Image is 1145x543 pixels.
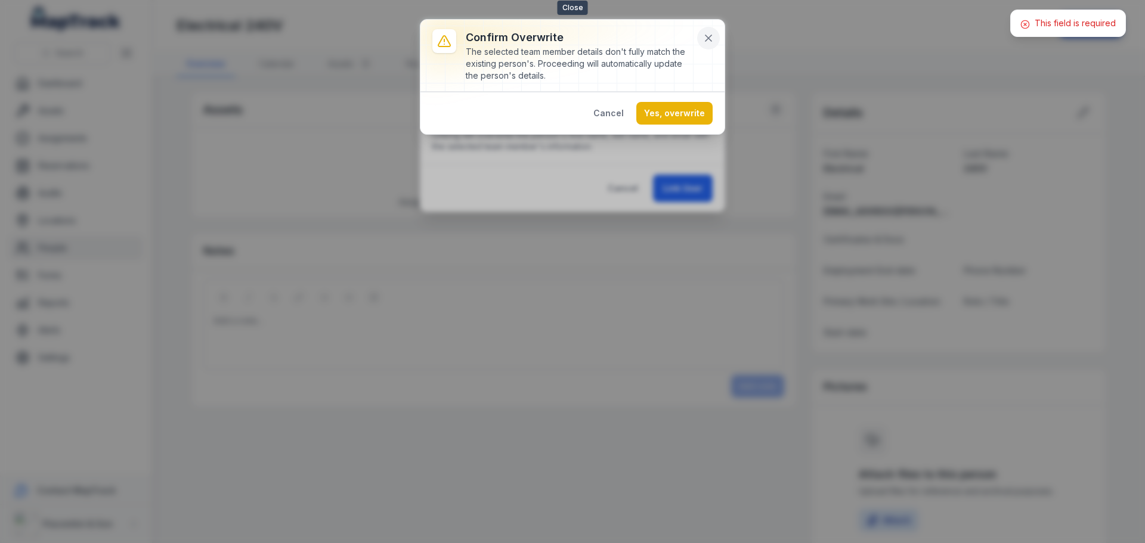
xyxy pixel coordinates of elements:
[586,102,632,125] button: Cancel
[466,46,694,82] div: The selected team member details don't fully match the existing person's. Proceeding will automat...
[466,29,694,46] h3: Confirm Overwrite
[636,102,713,125] button: Yes, overwrite
[1035,17,1116,29] p: This field is required
[558,1,588,15] span: Close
